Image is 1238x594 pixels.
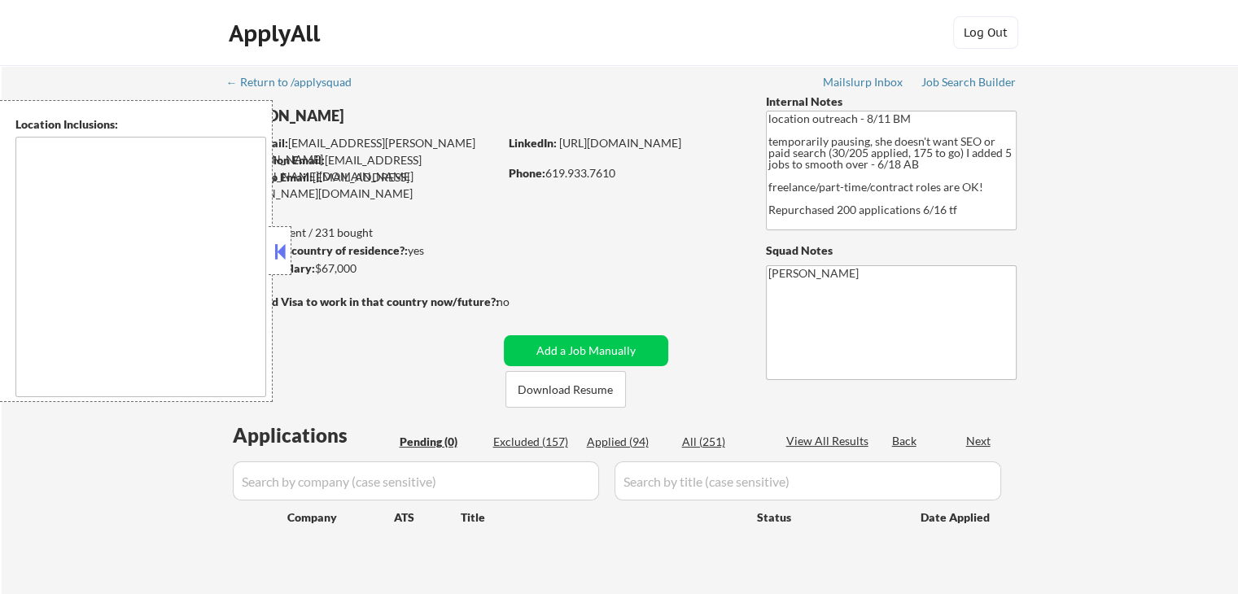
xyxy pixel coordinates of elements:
div: Title [461,509,741,526]
div: Applications [233,426,394,445]
a: ← Return to /applysquad [226,76,367,92]
div: Pending (0) [400,434,481,450]
div: ATS [394,509,461,526]
div: Next [966,433,992,449]
div: Job Search Builder [921,76,1017,88]
div: Company [287,509,394,526]
div: ← Return to /applysquad [226,76,367,88]
div: Internal Notes [766,94,1017,110]
strong: Phone: [509,166,545,180]
div: [PERSON_NAME] [228,106,562,126]
strong: Will need Visa to work in that country now/future?: [228,295,499,308]
button: Log Out [953,16,1018,49]
div: 94 sent / 231 bought [227,225,498,241]
div: Date Applied [921,509,992,526]
div: Status [757,502,897,531]
a: [URL][DOMAIN_NAME] [559,136,681,150]
input: Search by company (case sensitive) [233,461,599,500]
div: no [497,294,543,310]
button: Download Resume [505,371,626,408]
div: yes [227,242,493,259]
a: Mailslurp Inbox [823,76,904,92]
div: Location Inclusions: [15,116,266,133]
div: [EMAIL_ADDRESS][PERSON_NAME][DOMAIN_NAME] [229,135,498,167]
div: View All Results [786,433,873,449]
div: Mailslurp Inbox [823,76,904,88]
div: All (251) [682,434,763,450]
strong: LinkedIn: [509,136,557,150]
div: $67,000 [227,260,498,277]
div: Applied (94) [587,434,668,450]
div: ApplyAll [229,20,325,47]
button: Add a Job Manually [504,335,668,366]
div: Back [892,433,918,449]
div: Excluded (157) [493,434,575,450]
input: Search by title (case sensitive) [615,461,1001,500]
strong: Can work in country of residence?: [227,243,408,257]
div: [EMAIL_ADDRESS][PERSON_NAME][DOMAIN_NAME] [228,169,498,201]
div: 619.933.7610 [509,165,739,181]
div: [EMAIL_ADDRESS][PERSON_NAME][DOMAIN_NAME] [229,152,498,184]
div: Squad Notes [766,242,1017,259]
